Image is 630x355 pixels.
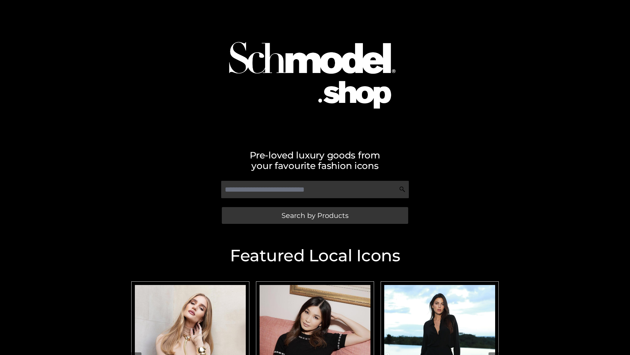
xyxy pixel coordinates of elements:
a: Search by Products [222,207,408,224]
img: Search Icon [399,186,406,193]
h2: Featured Local Icons​ [128,248,502,264]
span: Search by Products [282,212,348,219]
h2: Pre-loved luxury goods from your favourite fashion icons [128,150,502,171]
